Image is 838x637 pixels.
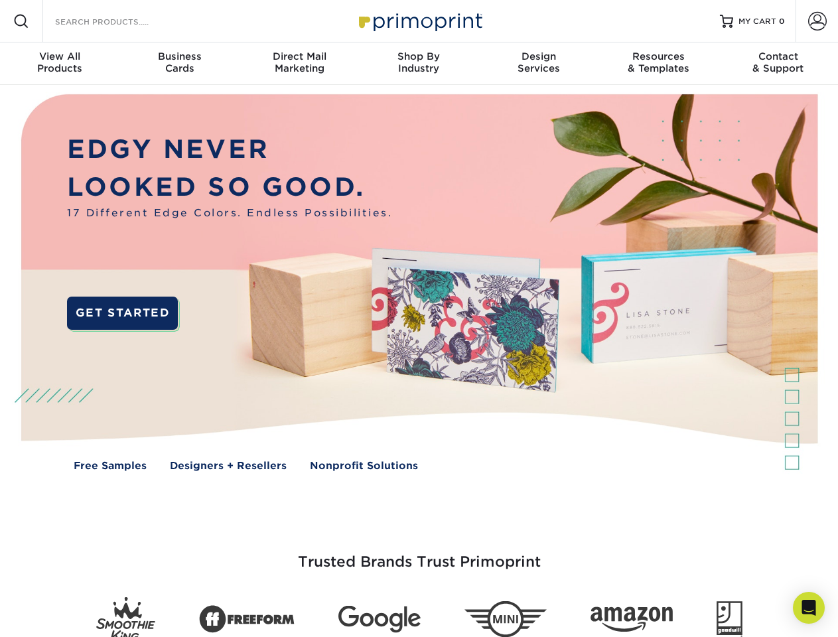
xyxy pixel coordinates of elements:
a: Resources& Templates [598,42,718,85]
a: Direct MailMarketing [240,42,359,85]
img: Google [338,606,421,633]
span: Contact [719,50,838,62]
div: & Support [719,50,838,74]
a: Contact& Support [719,42,838,85]
span: 0 [779,17,785,26]
p: LOOKED SO GOOD. [67,169,392,206]
div: Services [479,50,598,74]
img: Amazon [591,607,673,632]
a: BusinessCards [119,42,239,85]
a: Free Samples [74,459,147,474]
input: SEARCH PRODUCTS..... [54,13,183,29]
iframe: Google Customer Reviews [3,597,113,632]
h3: Trusted Brands Trust Primoprint [31,522,807,587]
span: Shop By [359,50,478,62]
a: Nonprofit Solutions [310,459,418,474]
a: GET STARTED [67,297,178,330]
div: Industry [359,50,478,74]
span: MY CART [738,16,776,27]
div: Open Intercom Messenger [793,592,825,624]
span: Design [479,50,598,62]
img: Primoprint [353,7,486,35]
p: EDGY NEVER [67,131,392,169]
span: Business [119,50,239,62]
img: Goodwill [717,601,742,637]
div: & Templates [598,50,718,74]
a: Designers + Resellers [170,459,287,474]
div: Cards [119,50,239,74]
span: Direct Mail [240,50,359,62]
a: DesignServices [479,42,598,85]
span: Resources [598,50,718,62]
div: Marketing [240,50,359,74]
span: 17 Different Edge Colors. Endless Possibilities. [67,206,392,221]
a: Shop ByIndustry [359,42,478,85]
